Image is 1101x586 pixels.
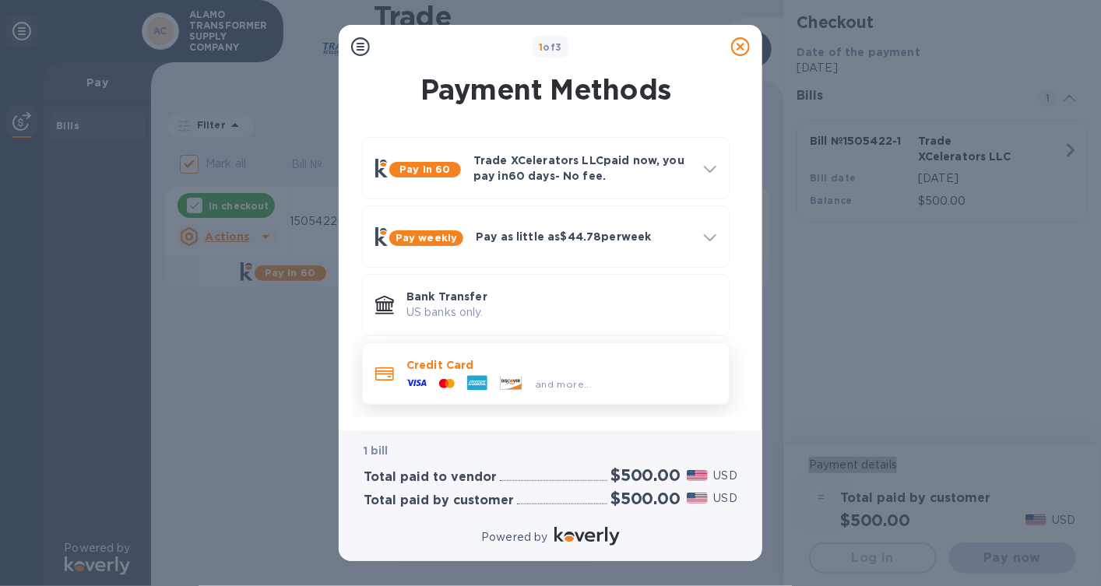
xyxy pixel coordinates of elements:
img: USD [687,470,708,481]
h3: Total paid to vendor [364,470,497,485]
h2: $500.00 [610,489,681,508]
p: Bank Transfer [406,289,716,304]
span: 1 [539,41,543,53]
p: US banks only. [406,304,716,321]
img: USD [687,493,708,504]
b: Pay in 60 [399,163,450,175]
b: of 3 [539,41,562,53]
p: Powered by [481,529,547,546]
p: Credit Card [406,357,716,373]
p: Pay as little as $44.78 per week [476,229,691,244]
h1: Payment Methods [359,73,733,106]
h2: $500.00 [610,465,681,485]
p: USD [714,468,737,484]
p: USD [714,490,737,507]
span: and more... [535,378,592,390]
h3: Total paid by customer [364,493,514,508]
b: 1 bill [364,444,389,457]
p: Trade XCelerators LLC paid now, you pay in 60 days - No fee. [473,153,691,184]
img: Logo [554,527,620,546]
b: Pay weekly [396,232,457,244]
